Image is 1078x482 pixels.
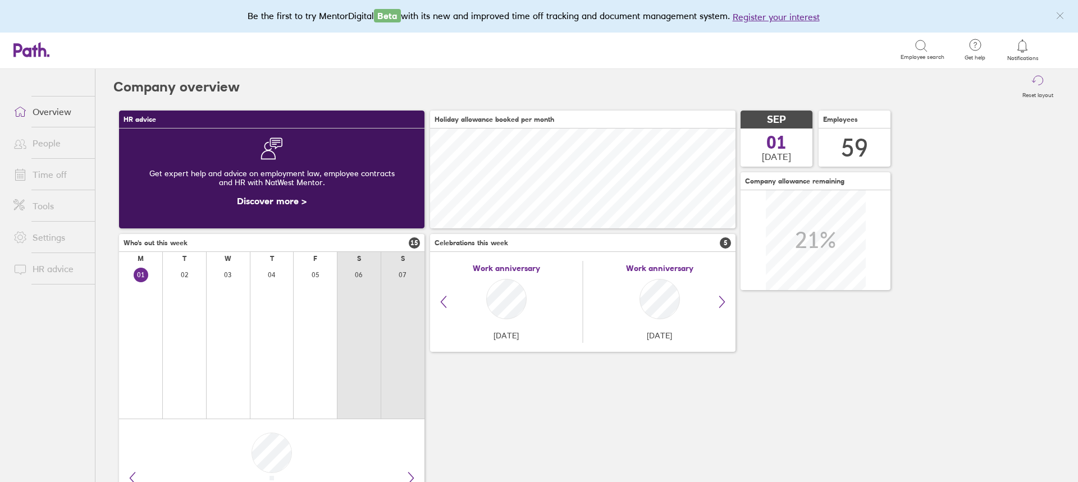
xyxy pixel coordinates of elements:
[841,134,868,162] div: 59
[901,54,944,61] span: Employee search
[270,255,274,263] div: T
[4,258,95,280] a: HR advice
[126,44,154,54] div: Search
[766,134,787,152] span: 01
[248,9,831,24] div: Be the first to try MentorDigital with its new and improved time off tracking and document manage...
[128,160,415,196] div: Get expert help and advice on employment law, employee contracts and HR with NatWest Mentor.
[473,264,540,273] span: Work anniversary
[182,255,186,263] div: T
[4,132,95,154] a: People
[237,195,307,206] a: Discover more >
[1004,38,1041,62] a: Notifications
[767,114,786,126] span: SEP
[357,255,361,263] div: S
[435,239,508,247] span: Celebrations this week
[124,116,156,123] span: HR advice
[733,10,820,24] button: Register your interest
[4,226,95,249] a: Settings
[4,100,95,123] a: Overview
[957,54,993,61] span: Get help
[435,116,554,123] span: Holiday allowance booked per month
[124,239,188,247] span: Who's out this week
[4,195,95,217] a: Tools
[720,237,731,249] span: 5
[1004,55,1041,62] span: Notifications
[1016,69,1060,105] button: Reset layout
[823,116,858,123] span: Employees
[313,255,317,263] div: F
[374,9,401,22] span: Beta
[138,255,144,263] div: M
[762,152,791,162] span: [DATE]
[409,237,420,249] span: 15
[1016,89,1060,99] label: Reset layout
[4,163,95,186] a: Time off
[494,331,519,340] span: [DATE]
[225,255,231,263] div: W
[626,264,693,273] span: Work anniversary
[113,69,240,105] h2: Company overview
[401,255,405,263] div: S
[647,331,672,340] span: [DATE]
[745,177,844,185] span: Company allowance remaining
